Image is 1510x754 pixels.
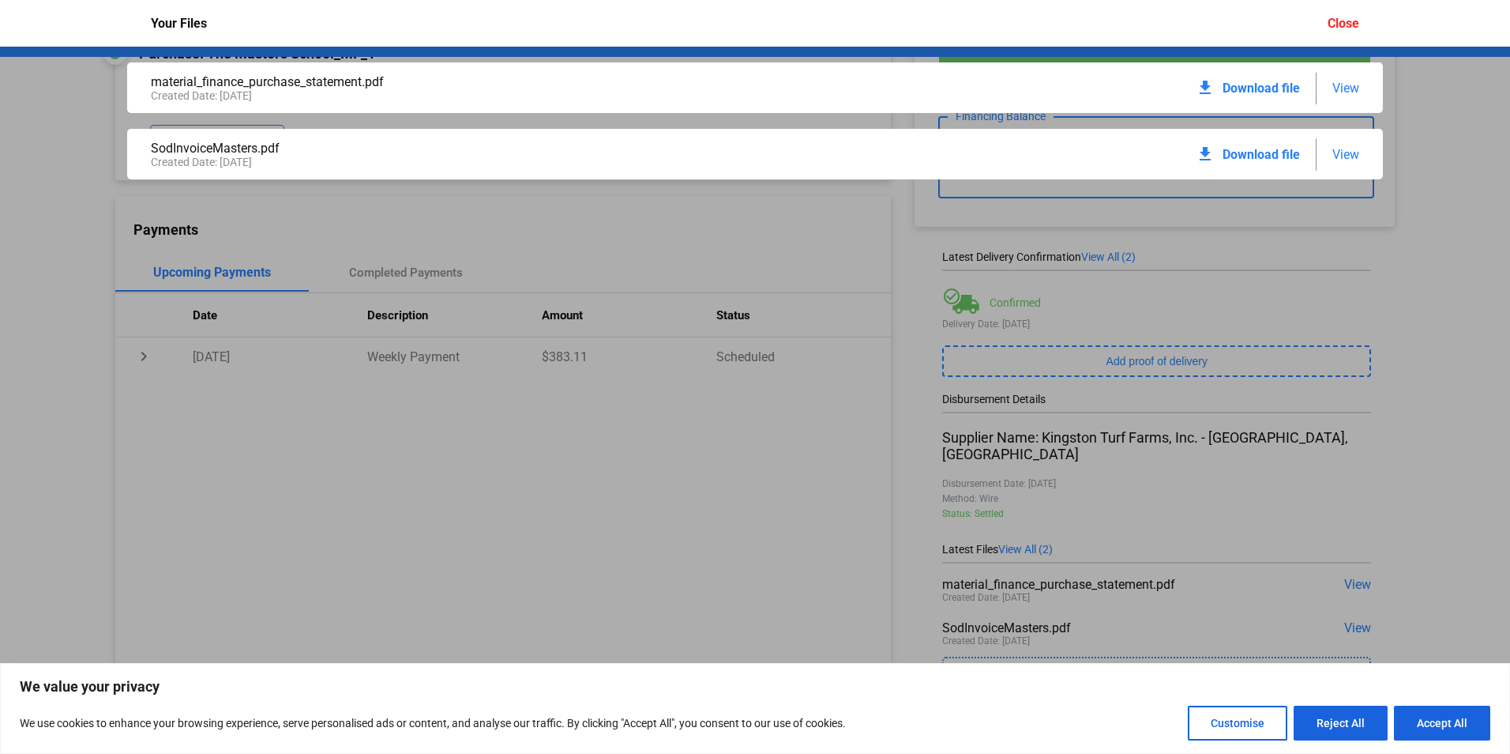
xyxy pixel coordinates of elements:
p: We value your privacy [20,677,1490,696]
span: Download file [1223,147,1300,162]
span: View [1332,81,1359,96]
span: View [1332,147,1359,162]
div: SodInvoiceMasters.pdf [151,141,755,156]
button: Customise [1188,706,1287,741]
div: Created Date: [DATE] [151,89,755,102]
div: material_finance_purchase_statement.pdf [151,74,755,89]
span: Download file [1223,81,1300,96]
button: Reject All [1294,706,1388,741]
div: Close [1328,16,1359,31]
div: Created Date: [DATE] [151,156,755,168]
p: We use cookies to enhance your browsing experience, serve personalised ads or content, and analys... [20,714,846,733]
button: Accept All [1394,706,1490,741]
div: Your Files [151,16,207,31]
mat-icon: download [1196,78,1215,97]
mat-icon: download [1196,145,1215,164]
